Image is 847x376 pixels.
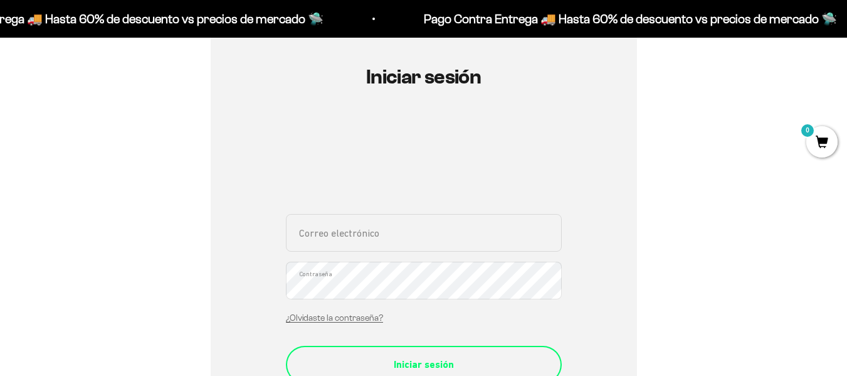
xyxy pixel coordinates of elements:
h1: Iniciar sesión [286,66,562,88]
p: Pago Contra Entrega 🚚 Hasta 60% de descuento vs precios de mercado 🛸 [419,9,832,29]
mark: 0 [800,123,815,138]
a: ¿Olvidaste la contraseña? [286,313,383,323]
a: 0 [806,136,838,150]
div: Iniciar sesión [311,357,537,373]
iframe: Social Login Buttons [286,124,562,199]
